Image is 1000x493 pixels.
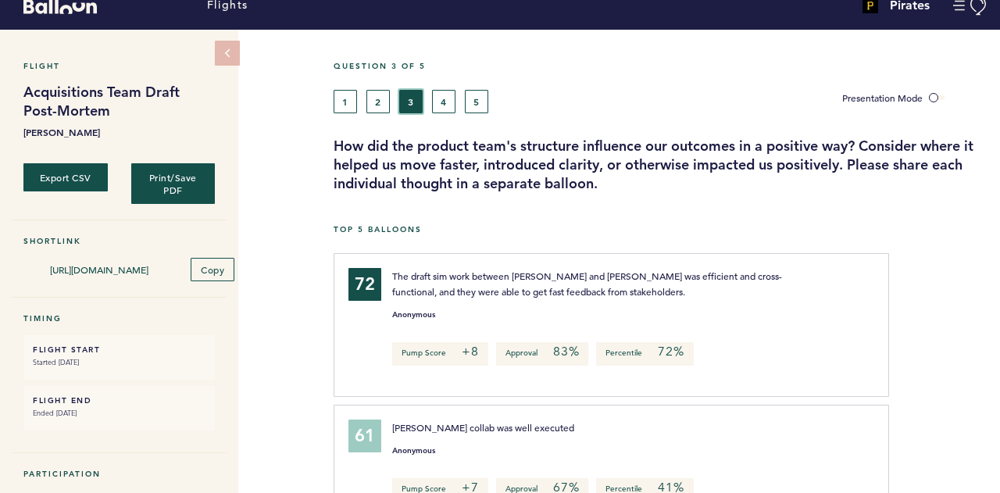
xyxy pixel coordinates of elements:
button: 4 [432,90,455,113]
button: 2 [366,90,390,113]
button: 5 [465,90,488,113]
button: Export CSV [23,163,108,191]
em: 83% [553,344,579,359]
button: 1 [334,90,357,113]
button: Print/Save PDF [131,163,216,204]
div: 72 [348,268,381,301]
h5: Participation [23,469,215,479]
span: [PERSON_NAME] collab was well executed [392,421,574,434]
h5: Timing [23,313,215,323]
div: 61 [348,420,381,452]
button: Copy [191,258,234,281]
em: 72% [658,344,684,359]
p: Percentile [596,342,693,366]
em: +8 [462,344,479,359]
small: Anonymous [392,447,435,455]
p: Pump Score [392,342,488,366]
span: Presentation Mode [842,91,923,104]
h5: Shortlink [23,236,215,246]
h5: Question 3 of 5 [334,61,988,71]
h5: Top 5 Balloons [334,224,988,234]
b: [PERSON_NAME] [23,124,215,140]
small: Ended [DATE] [33,405,205,421]
p: Approval [496,342,588,366]
h1: Acquisitions Team Draft Post-Mortem [23,83,215,120]
small: Started [DATE] [33,355,205,370]
span: The draft sim work between [PERSON_NAME] and [PERSON_NAME] was efficient and cross-functional, an... [392,270,782,298]
small: Anonymous [392,311,435,319]
h6: FLIGHT END [33,395,205,405]
h6: FLIGHT START [33,345,205,355]
h3: How did the product team's structure influence our outcomes in a positive way? Consider where it ... [334,137,988,193]
h5: Flight [23,61,215,71]
span: Copy [201,263,224,276]
button: 3 [399,90,423,113]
